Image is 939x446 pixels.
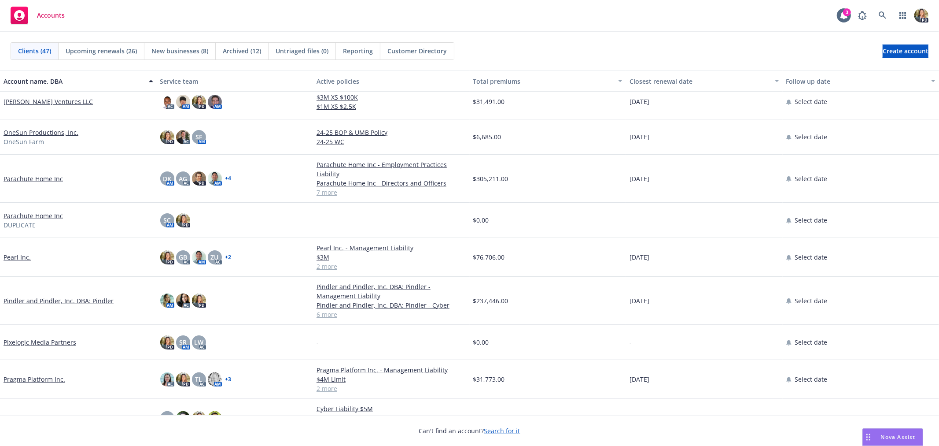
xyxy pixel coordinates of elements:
button: Active policies [313,71,470,92]
span: [DATE] [630,97,649,106]
a: Parachute Home Inc [4,211,63,220]
a: Pragma Platform Inc. - Management Liability [317,365,466,375]
span: [DATE] [630,296,649,305]
span: Select date [795,253,828,262]
span: Can't find an account? [419,426,520,435]
span: Select date [795,174,828,183]
button: Service team [157,71,313,92]
img: photo [160,335,174,349]
span: $31,491.00 [473,97,505,106]
a: $3M XS $100K [317,93,466,102]
span: [DATE] [630,132,649,141]
img: photo [192,171,206,186]
a: Parachute Home Inc [4,174,63,183]
img: photo [176,372,190,387]
span: - [317,216,319,225]
span: - [630,338,632,347]
a: $4M Limit [317,375,466,384]
a: + 4 [225,176,232,181]
span: Customer Directory [387,46,447,56]
span: $31,773.00 [473,375,505,384]
img: photo [208,171,222,186]
span: Untriaged files (0) [276,46,328,56]
img: photo [160,294,174,308]
span: [DATE] [630,375,649,384]
a: OneSun Productions, Inc. [4,128,78,137]
a: Pressed Juicery [4,413,48,423]
span: [DATE] [630,174,649,183]
img: photo [160,130,174,144]
span: [DATE] [630,413,649,423]
div: 3 [843,8,851,16]
a: 24-25 BOP & UMB Policy [317,128,466,137]
a: + 2 [225,255,232,260]
span: AG [179,174,187,183]
a: Flood ( [GEOGRAPHIC_DATA]) [317,413,466,423]
span: - [630,216,632,225]
span: ZU [211,253,219,262]
span: $6,685.00 [473,132,501,141]
span: TL [195,375,203,384]
div: Drag to move [863,429,874,446]
span: LW [194,338,203,347]
span: Accounts [37,12,65,19]
button: Closest renewal date [626,71,783,92]
a: Cyber Liability $5M [317,404,466,413]
span: Clients (47) [18,46,51,56]
span: [DATE] [630,253,649,262]
span: Reporting [343,46,373,56]
span: $76,706.00 [473,253,505,262]
a: 6 more [317,310,466,319]
span: $1,065,291.00 [473,413,514,423]
a: Parachute Home Inc - Directors and Officers [317,178,466,188]
img: photo [208,372,222,387]
img: photo [914,8,928,22]
a: + 3 [225,377,232,382]
img: photo [160,95,174,109]
span: SR [179,338,187,347]
img: photo [192,411,206,425]
a: Switch app [894,7,912,24]
a: $1M XS $2.5K [317,102,466,111]
a: Pragma Platform Inc. [4,375,65,384]
a: Pearl Inc. - Management Liability [317,243,466,253]
button: Nova Assist [862,428,923,446]
img: photo [160,372,174,387]
a: Parachute Home Inc - Employment Practices Liability [317,160,466,178]
span: Select date [795,132,828,141]
span: Select date [795,296,828,305]
img: photo [176,213,190,227]
a: Pearl Inc. [4,253,31,262]
img: photo [192,250,206,264]
a: Search [874,7,891,24]
span: Nova Assist [881,433,916,441]
div: Closest renewal date [630,77,770,86]
div: Follow up date [786,77,926,86]
a: Report a Bug [854,7,871,24]
img: photo [208,411,222,425]
div: Account name, DBA [4,77,144,86]
span: $305,211.00 [473,174,508,183]
a: Accounts [7,3,68,28]
a: Create account [883,45,928,58]
a: [PERSON_NAME] Ventures LLC [4,97,93,106]
img: photo [176,130,190,144]
span: DUPLICATE [4,220,36,230]
span: $0.00 [473,216,489,225]
span: $237,446.00 [473,296,508,305]
img: photo [192,95,206,109]
span: DK [163,174,171,183]
span: SF [195,132,202,141]
span: OneSun Farm [4,137,44,146]
img: photo [192,294,206,308]
span: GB [179,253,187,262]
a: 2 more [317,262,466,271]
span: $0.00 [473,338,489,347]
